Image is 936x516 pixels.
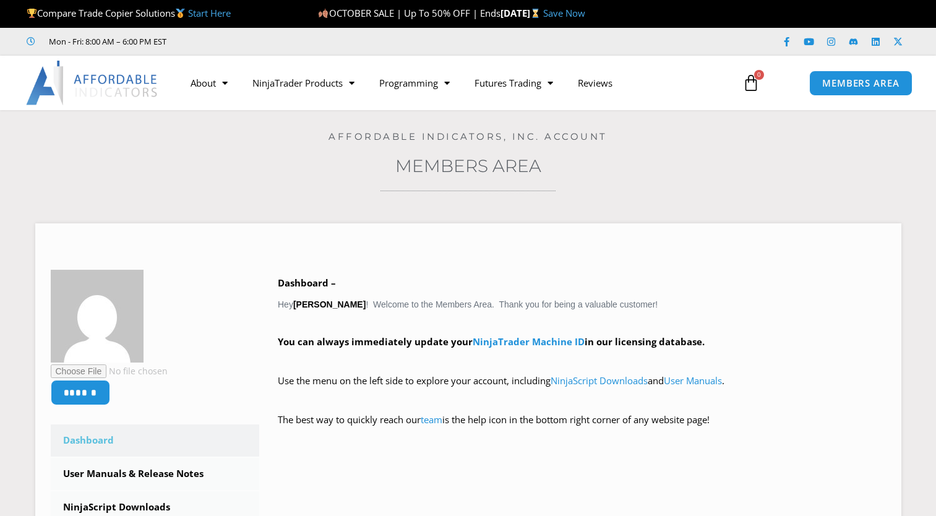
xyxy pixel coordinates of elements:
a: NinjaTrader Products [240,69,367,97]
span: 0 [754,70,764,80]
img: LogoAI | Affordable Indicators – NinjaTrader [26,61,159,105]
a: team [421,413,442,426]
a: 0 [724,65,778,101]
div: Hey ! Welcome to the Members Area. Thank you for being a valuable customer! [278,275,886,446]
span: OCTOBER SALE | Up To 50% OFF | Ends [318,7,500,19]
a: Save Now [543,7,585,19]
img: 🥇 [176,9,185,18]
strong: [PERSON_NAME] [293,299,366,309]
a: NinjaScript Downloads [551,374,648,387]
span: MEMBERS AREA [822,79,900,88]
b: Dashboard – [278,277,336,289]
a: Reviews [565,69,625,97]
img: ⌛ [531,9,540,18]
a: Start Here [188,7,231,19]
img: 80b15d6c145b6ec56969e90c4d57764840cebe4ff31427b98e576bff718f32d9 [51,270,144,363]
p: The best way to quickly reach our is the help icon in the bottom right corner of any website page! [278,411,886,446]
strong: You can always immediately update your in our licensing database. [278,335,705,348]
a: Futures Trading [462,69,565,97]
span: Mon - Fri: 8:00 AM – 6:00 PM EST [46,34,166,49]
a: Programming [367,69,462,97]
a: User Manuals & Release Notes [51,458,260,490]
img: 🍂 [319,9,328,18]
a: Members Area [395,155,541,176]
img: 🏆 [27,9,36,18]
strong: [DATE] [500,7,543,19]
a: Affordable Indicators, Inc. Account [328,131,608,142]
a: About [178,69,240,97]
a: NinjaTrader Machine ID [473,335,585,348]
a: User Manuals [664,374,722,387]
p: Use the menu on the left side to explore your account, including and . [278,372,886,407]
a: Dashboard [51,424,260,457]
a: MEMBERS AREA [809,71,912,96]
nav: Menu [178,69,731,97]
iframe: Customer reviews powered by Trustpilot [184,35,369,48]
span: Compare Trade Copier Solutions [27,7,231,19]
